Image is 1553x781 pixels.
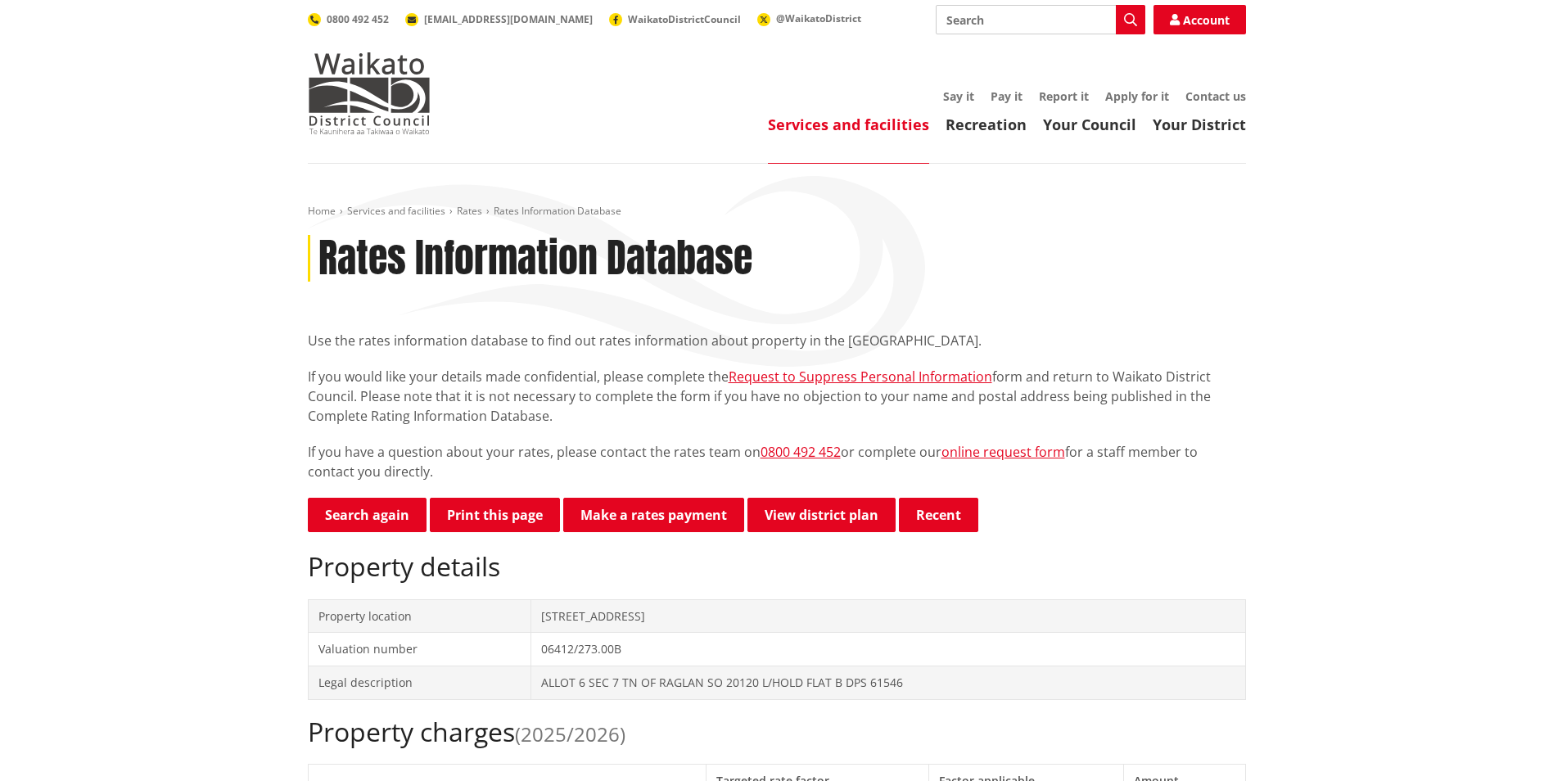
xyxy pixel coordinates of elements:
a: Contact us [1185,88,1246,104]
a: Services and facilities [347,204,445,218]
a: Your District [1153,115,1246,134]
td: [STREET_ADDRESS] [531,599,1245,633]
a: Home [308,204,336,218]
td: Legal description [308,666,531,699]
span: @WaikatoDistrict [776,11,861,25]
a: Make a rates payment [563,498,744,532]
p: If you would like your details made confidential, please complete the form and return to Waikato ... [308,367,1246,426]
p: If you have a question about your rates, please contact the rates team on or complete our for a s... [308,442,1246,481]
a: Report it [1039,88,1089,104]
h2: Property charges [308,716,1246,747]
span: [EMAIL_ADDRESS][DOMAIN_NAME] [424,12,593,26]
td: Valuation number [308,633,531,666]
a: Pay it [991,88,1023,104]
a: View district plan [747,498,896,532]
nav: breadcrumb [308,205,1246,219]
a: 0800 492 452 [308,12,389,26]
p: Use the rates information database to find out rates information about property in the [GEOGRAPHI... [308,331,1246,350]
a: Recreation [946,115,1027,134]
input: Search input [936,5,1145,34]
h2: Property details [308,551,1246,582]
a: @WaikatoDistrict [757,11,861,25]
span: (2025/2026) [515,720,625,747]
a: Services and facilities [768,115,929,134]
a: Your Council [1043,115,1136,134]
span: 0800 492 452 [327,12,389,26]
h1: Rates Information Database [318,235,752,282]
span: WaikatoDistrictCouncil [628,12,741,26]
a: Search again [308,498,427,532]
a: Rates [457,204,482,218]
a: Request to Suppress Personal Information [729,368,992,386]
a: Apply for it [1105,88,1169,104]
img: Waikato District Council - Te Kaunihera aa Takiwaa o Waikato [308,52,431,134]
a: 0800 492 452 [761,443,841,461]
td: Property location [308,599,531,633]
span: Rates Information Database [494,204,621,218]
td: 06412/273.00B [531,633,1245,666]
a: online request form [941,443,1065,461]
a: WaikatoDistrictCouncil [609,12,741,26]
button: Recent [899,498,978,532]
td: ALLOT 6 SEC 7 TN OF RAGLAN SO 20120 L/HOLD FLAT B DPS 61546 [531,666,1245,699]
a: Say it [943,88,974,104]
a: [EMAIL_ADDRESS][DOMAIN_NAME] [405,12,593,26]
button: Print this page [430,498,560,532]
a: Account [1153,5,1246,34]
